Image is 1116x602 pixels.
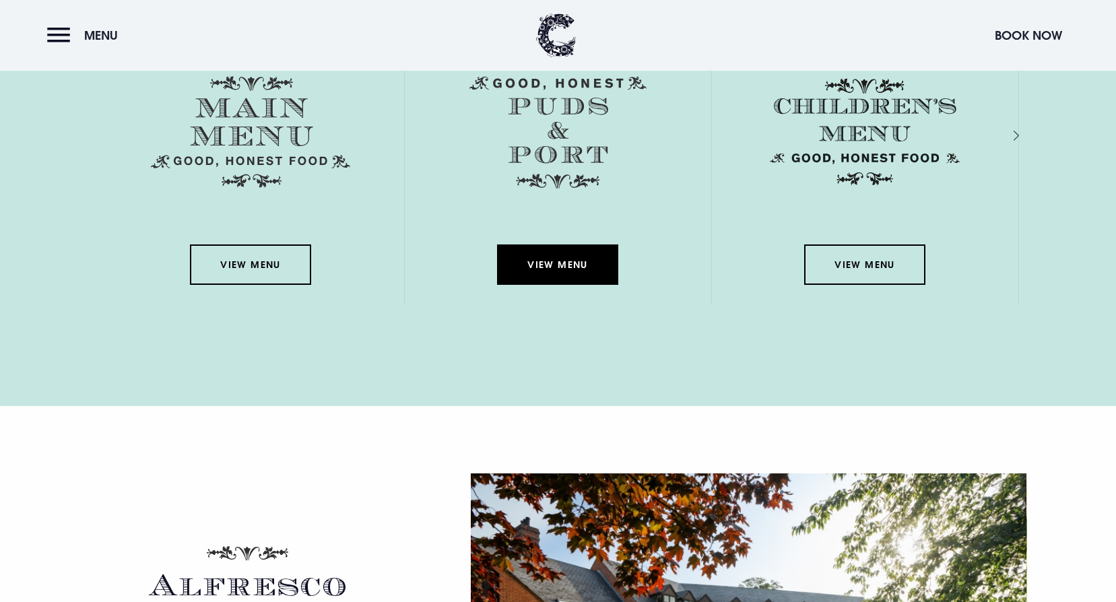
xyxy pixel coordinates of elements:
[47,21,125,50] button: Menu
[497,244,618,285] a: View Menu
[765,76,964,188] img: Childrens Menu 1
[469,76,647,189] img: Menu puds and port
[536,13,577,57] img: Clandeboye Lodge
[190,244,311,285] a: View Menu
[84,28,118,43] span: Menu
[151,76,350,188] img: Menu main menu
[995,126,1008,145] div: Next slide
[804,244,925,285] a: View Menu
[988,21,1069,50] button: Book Now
